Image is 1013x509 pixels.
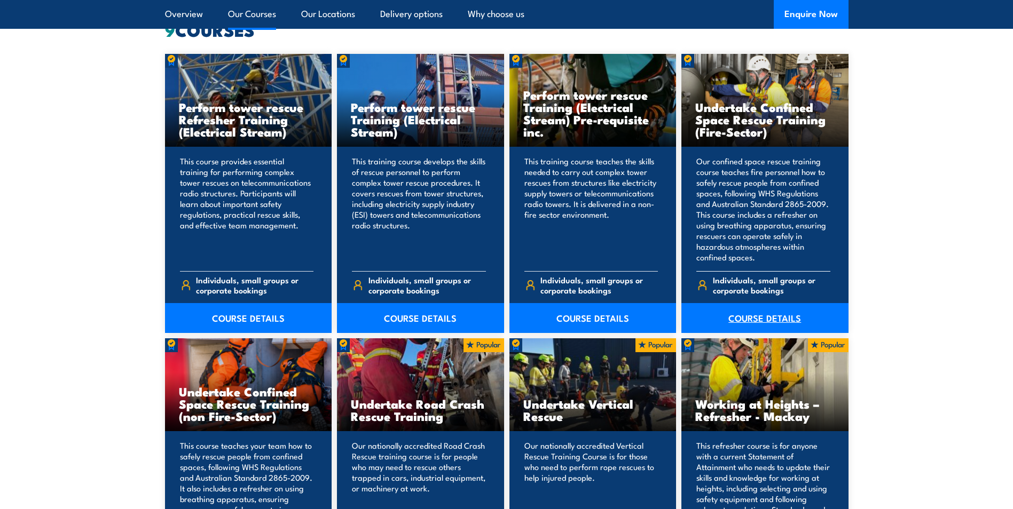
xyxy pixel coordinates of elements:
[165,16,175,43] strong: 9
[351,101,490,138] h3: Perform tower rescue Training (Electrical Stream)
[713,275,830,295] span: Individuals, small groups or corporate bookings
[179,385,318,422] h3: Undertake Confined Space Rescue Training (non Fire-Sector)
[695,101,835,138] h3: Undertake Confined Space Rescue Training (Fire-Sector)
[179,101,318,138] h3: Perform tower rescue Refresher Training (Electrical Stream)
[368,275,486,295] span: Individuals, small groups or corporate bookings
[523,89,663,138] h3: Perform tower rescue Training (Electrical Stream) Pre-requisite inc.
[165,22,849,37] h2: COURSES
[681,303,849,333] a: COURSE DETAILS
[351,397,490,422] h3: Undertake Road Crash Rescue Training
[337,303,504,333] a: COURSE DETAILS
[523,397,663,422] h3: Undertake Vertical Rescue
[165,303,332,333] a: COURSE DETAILS
[540,275,658,295] span: Individuals, small groups or corporate bookings
[509,303,677,333] a: COURSE DETAILS
[352,156,486,263] p: This training course develops the skills of rescue personnel to perform complex tower rescue proc...
[696,156,830,263] p: Our confined space rescue training course teaches fire personnel how to safely rescue people from...
[695,397,835,422] h3: Working at Heights – Refresher - Mackay
[180,156,314,263] p: This course provides essential training for performing complex tower rescues on telecommunication...
[524,156,658,263] p: This training course teaches the skills needed to carry out complex tower rescues from structures...
[196,275,313,295] span: Individuals, small groups or corporate bookings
